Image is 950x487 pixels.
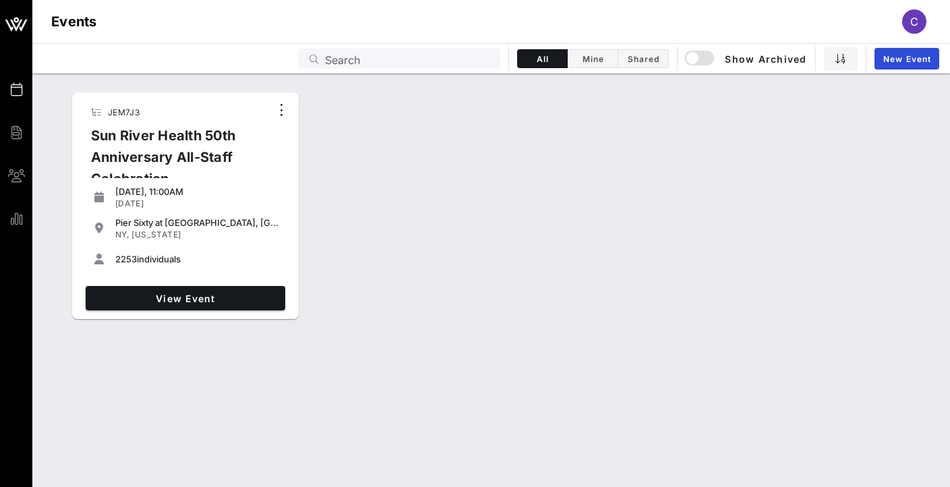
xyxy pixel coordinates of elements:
[86,286,285,310] a: View Event
[568,49,618,68] button: Mine
[902,9,926,34] div: C
[80,125,270,200] div: Sun River Health 50th Anniversary All-Staff Celebration
[115,254,280,264] div: individuals
[576,54,610,64] span: Mine
[686,51,807,67] span: Show Archived
[131,229,181,239] span: [US_STATE]
[686,47,807,71] button: Show Archived
[910,15,918,28] span: C
[618,49,669,68] button: Shared
[526,54,559,64] span: All
[115,229,129,239] span: NY,
[517,49,568,68] button: All
[115,217,280,228] div: Pier Sixty at [GEOGRAPHIC_DATA], [GEOGRAPHIC_DATA] in [GEOGRAPHIC_DATA]
[115,198,280,209] div: [DATE]
[626,54,660,64] span: Shared
[91,293,280,304] span: View Event
[115,254,137,264] span: 2253
[115,186,280,197] div: [DATE], 11:00AM
[874,48,939,69] a: New Event
[51,11,97,32] h1: Events
[883,54,931,64] span: New Event
[108,107,140,117] span: JEM7J3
